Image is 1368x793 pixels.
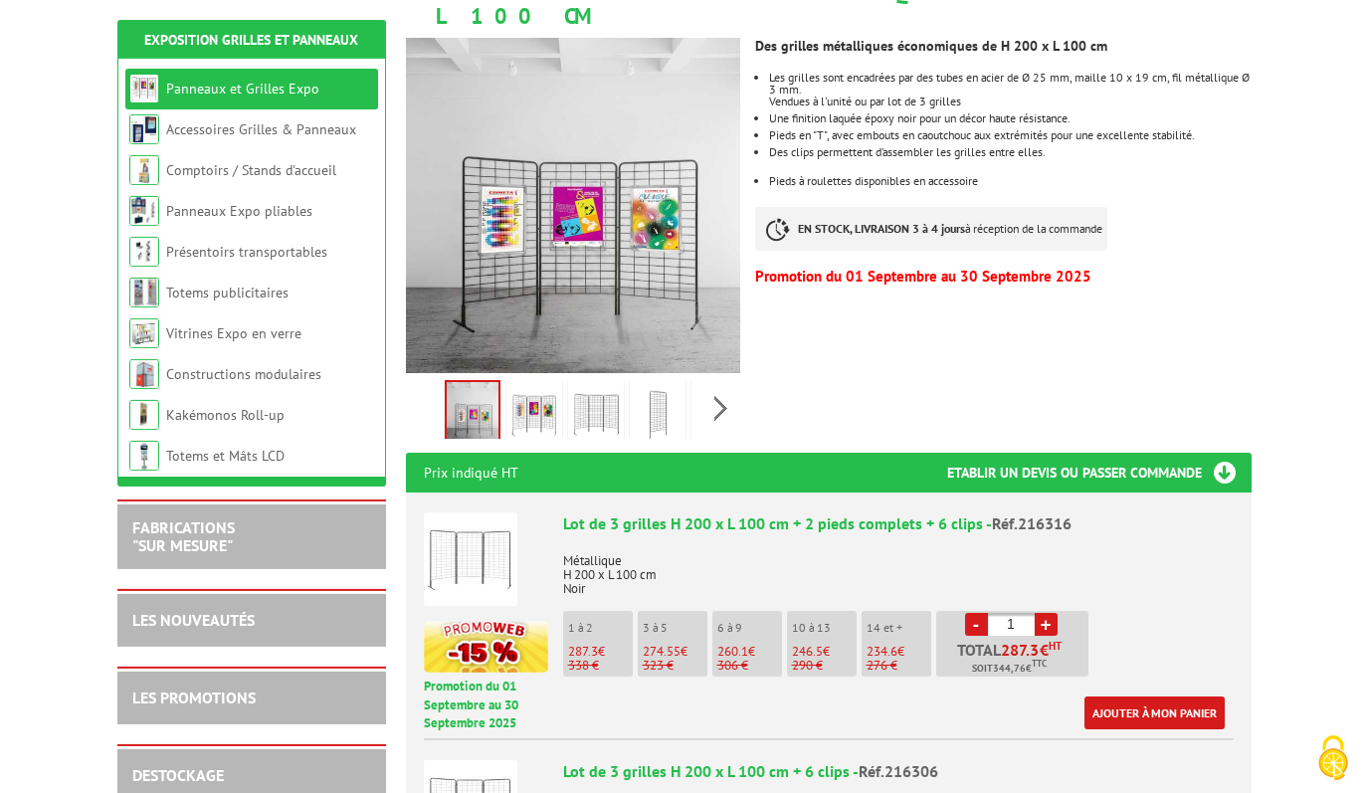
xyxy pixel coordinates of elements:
[129,114,159,144] img: Accessoires Grilles & Panneaux
[1040,642,1049,658] span: €
[132,765,224,785] a: DESTOCKAGE
[867,645,931,659] p: €
[769,129,1251,141] li: Pieds en "T", avec embouts en caoutchouc aux extrémités pour une excellente stabilité.
[132,610,255,630] a: LES NOUVEAUTÉS
[129,359,159,389] img: Constructions modulaires
[406,38,741,373] img: grilles_exposition_economiques_216316_216306_216016_216116.jpg
[568,643,598,660] span: 287.3
[144,31,358,49] a: Exposition Grilles et Panneaux
[129,74,159,103] img: Panneaux et Grilles Expo
[643,621,707,635] p: 3 à 5
[792,659,857,673] p: 290 €
[424,512,517,606] img: Lot de 3 grilles H 200 x L 100 cm + 2 pieds complets + 6 clips
[129,318,159,348] img: Vitrines Expo en verre
[563,512,1234,535] div: Lot de 3 grilles H 200 x L 100 cm + 2 pieds complets + 6 clips -
[166,447,285,465] a: Totems et Mâts LCD
[867,659,931,673] p: 276 €
[166,161,336,179] a: Comptoirs / Stands d'accueil
[965,613,988,636] a: -
[1001,642,1040,658] span: 287.3
[717,659,782,673] p: 306 €
[129,237,159,267] img: Présentoirs transportables
[1298,725,1368,793] button: Cookies (fenêtre modale)
[769,175,1251,187] li: Pieds à roulettes disponibles en accessoire
[166,284,289,301] a: Totems publicitaires
[769,96,1251,107] p: Vendues à l'unité ou par lot de 3 grilles
[859,761,938,781] span: Réf.216306
[568,659,633,673] p: 338 €
[717,643,748,660] span: 260.1
[510,384,558,446] img: panneaux_et_grilles_216316.jpg
[166,202,312,220] a: Panneaux Expo pliables
[798,221,965,236] strong: EN STOCK, LIVRAISON 3 à 4 jours
[424,621,548,673] img: promotion
[1049,639,1062,653] sup: HT
[568,645,633,659] p: €
[695,384,743,446] img: grilles_exposition_economiques_noires_200x100cm_216316_5.jpg
[166,324,301,342] a: Vitrines Expo en verre
[634,384,682,446] img: grilles_exposition_economiques_noires_200x100cm_216316_4.jpg
[643,645,707,659] p: €
[166,243,327,261] a: Présentoirs transportables
[792,645,857,659] p: €
[643,643,681,660] span: 274.55
[129,400,159,430] img: Kakémonos Roll-up
[867,621,931,635] p: 14 et +
[755,207,1107,251] p: à réception de la commande
[755,37,1107,55] strong: Des grilles métalliques économiques de H 200 x L 100 cm
[129,196,159,226] img: Panneaux Expo pliables
[717,645,782,659] p: €
[993,661,1026,677] span: 344,76
[129,155,159,185] img: Comptoirs / Stands d'accueil
[1035,613,1058,636] a: +
[867,643,897,660] span: 234.6
[563,540,1234,596] p: Métallique H 200 x L 100 cm Noir
[755,271,1251,283] p: Promotion du 01 Septembre au 30 Septembre 2025
[132,517,235,555] a: FABRICATIONS"Sur Mesure"
[992,513,1072,533] span: Réf.216316
[769,146,1251,158] p: Des clips permettent d’assembler les grilles entre elles.
[972,661,1047,677] span: Soit €
[166,120,356,138] a: Accessoires Grilles & Panneaux
[572,384,620,446] img: lot_3_grilles_pieds_complets_216316.jpg
[563,760,1234,783] div: Lot de 3 grilles H 200 x L 100 cm + 6 clips -
[1032,658,1047,669] sup: TTC
[424,678,548,733] p: Promotion du 01 Septembre au 30 Septembre 2025
[769,72,1251,96] p: Les grilles sont encadrées par des tubes en acier de Ø 25 mm, maille 10 x 19 cm, fil métallique Ø...
[447,382,498,444] img: grilles_exposition_economiques_216316_216306_216016_216116.jpg
[792,643,823,660] span: 246.5
[769,112,1251,124] li: Une finition laquée époxy noir pour un décor haute résistance.
[424,453,518,493] p: Prix indiqué HT
[792,621,857,635] p: 10 à 13
[129,441,159,471] img: Totems et Mâts LCD
[1308,733,1358,783] img: Cookies (fenêtre modale)
[568,621,633,635] p: 1 à 2
[129,278,159,307] img: Totems publicitaires
[166,365,321,383] a: Constructions modulaires
[717,621,782,635] p: 6 à 9
[711,392,730,425] span: Next
[947,453,1252,493] h3: Etablir un devis ou passer commande
[1084,696,1225,729] a: Ajouter à mon panier
[643,659,707,673] p: 323 €
[166,80,319,98] a: Panneaux et Grilles Expo
[941,642,1088,677] p: Total
[166,406,285,424] a: Kakémonos Roll-up
[132,688,256,707] a: LES PROMOTIONS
